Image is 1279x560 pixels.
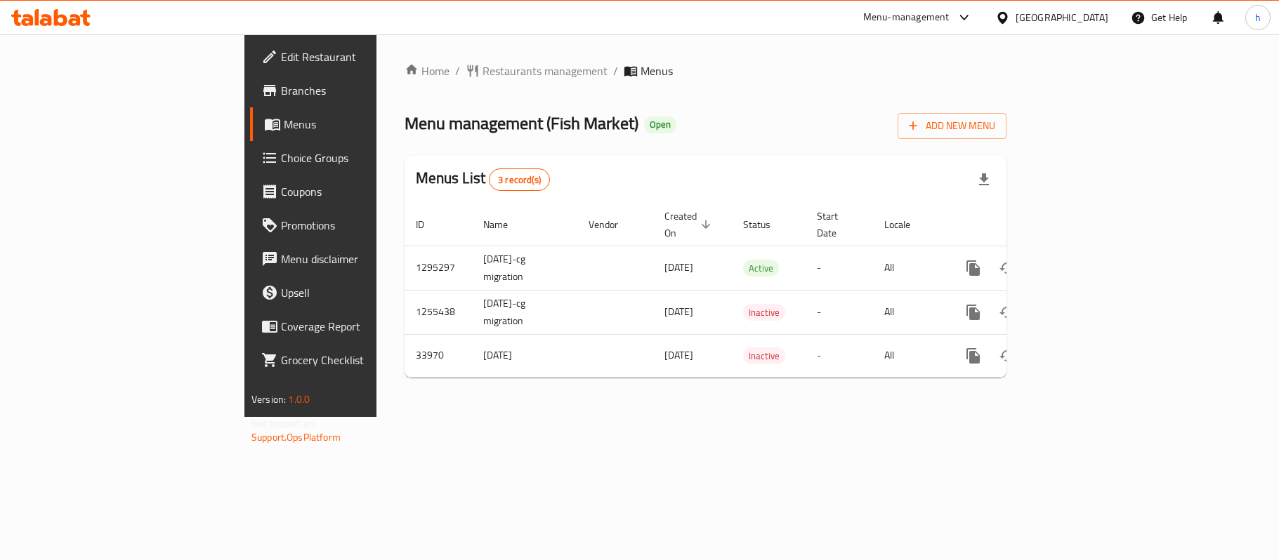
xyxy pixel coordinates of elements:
div: Menu-management [863,9,950,26]
a: Upsell [250,276,458,309]
td: All [873,290,945,334]
button: Change Status [990,251,1024,285]
span: Branches [281,82,447,99]
td: [DATE] [472,334,577,377]
span: Menu disclaimer [281,251,447,267]
span: Menu management ( Fish Market ) [405,107,638,139]
button: Add New Menu [898,113,1006,139]
a: Choice Groups [250,141,458,175]
span: Created On [664,208,715,241]
td: All [873,334,945,377]
span: h [1255,10,1261,25]
td: [DATE]-cg migration [472,290,577,334]
span: ID [416,216,442,233]
td: All [873,246,945,290]
span: Open [644,119,676,131]
span: Add New Menu [909,117,995,135]
a: Coverage Report [250,309,458,343]
button: more [957,339,990,373]
span: [DATE] [664,302,693,321]
a: Restaurants management [466,62,608,79]
span: Coverage Report [281,318,447,335]
span: [DATE] [664,258,693,276]
th: Actions [945,204,1103,246]
div: Export file [967,163,1001,196]
div: Open [644,116,676,133]
span: Vendor [589,216,636,233]
span: 1.0.0 [288,390,310,408]
span: Active [743,260,779,276]
nav: breadcrumb [405,62,1006,79]
div: Total records count [489,168,550,191]
span: Inactive [743,348,785,364]
li: / [613,62,618,79]
table: enhanced table [405,204,1103,378]
a: Support.OpsPlatform [251,428,341,446]
span: Edit Restaurant [281,48,447,65]
span: Start Date [817,208,856,241]
button: more [957,251,990,285]
td: - [806,290,873,334]
a: Grocery Checklist [250,343,458,377]
span: Menus [284,116,447,133]
button: Change Status [990,295,1024,329]
span: Restaurants management [483,62,608,79]
div: [GEOGRAPHIC_DATA] [1016,10,1108,25]
button: more [957,295,990,329]
span: Status [743,216,789,233]
td: [DATE]-cg migration [472,246,577,290]
td: - [806,334,873,377]
span: Promotions [281,217,447,234]
span: Menus [641,62,673,79]
h2: Menus List [416,168,550,191]
a: Edit Restaurant [250,40,458,74]
button: Change Status [990,339,1024,373]
span: 3 record(s) [490,173,549,187]
span: Inactive [743,305,785,321]
span: Upsell [281,284,447,301]
a: Menu disclaimer [250,242,458,276]
span: Choice Groups [281,149,447,166]
a: Promotions [250,208,458,242]
span: Version: [251,390,286,408]
a: Branches [250,74,458,107]
span: Grocery Checklist [281,352,447,368]
a: Menus [250,107,458,141]
a: Coupons [250,175,458,208]
span: [DATE] [664,346,693,364]
span: Locale [884,216,929,233]
div: Inactive [743,304,785,321]
span: Coupons [281,183,447,200]
span: Get support on: [251,414,316,432]
td: - [806,246,873,290]
span: Name [483,216,526,233]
